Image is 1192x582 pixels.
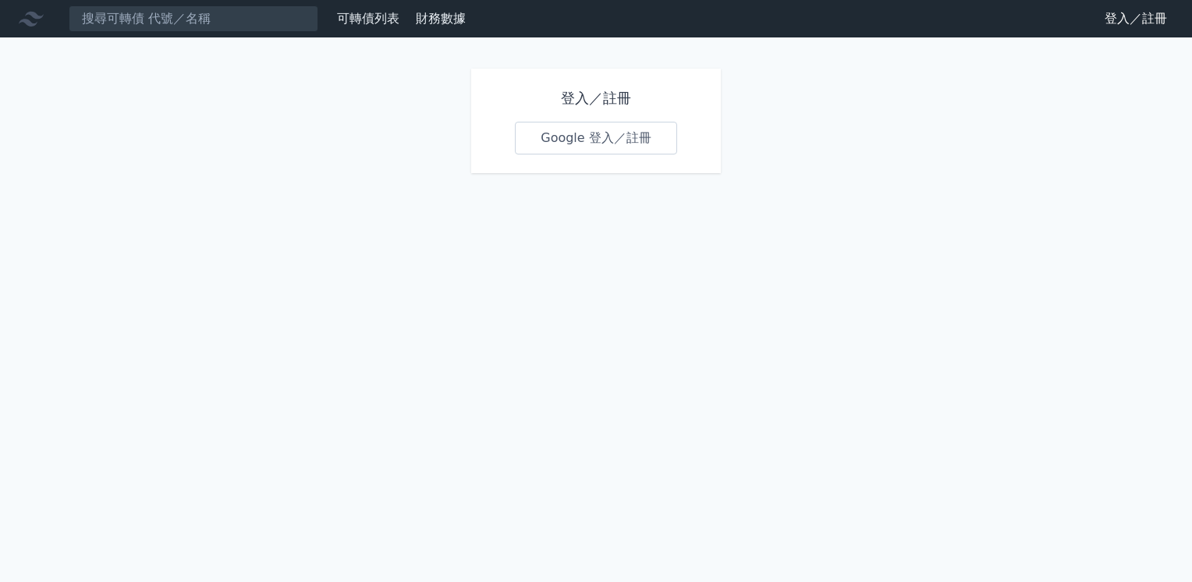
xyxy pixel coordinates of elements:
a: 財務數據 [416,11,466,26]
input: 搜尋可轉債 代號／名稱 [69,5,318,32]
a: Google 登入／註冊 [515,122,677,154]
a: 可轉債列表 [337,11,399,26]
h1: 登入／註冊 [515,87,677,109]
a: 登入／註冊 [1092,6,1180,31]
